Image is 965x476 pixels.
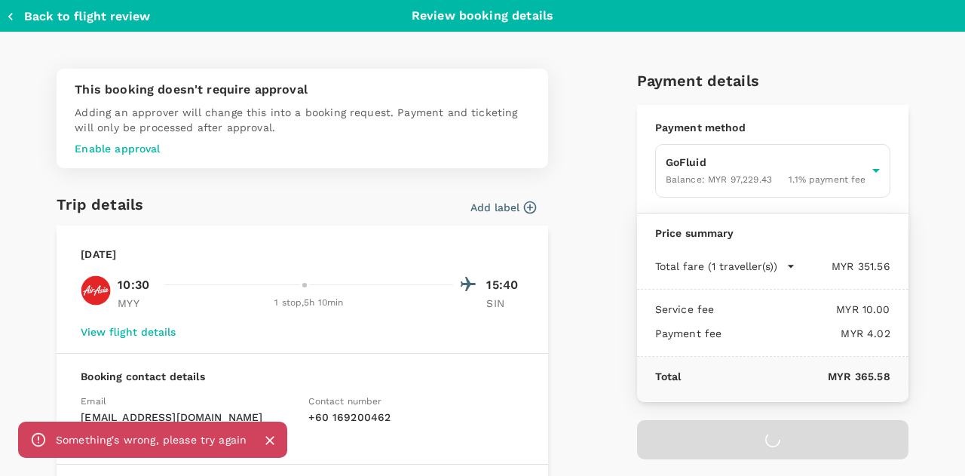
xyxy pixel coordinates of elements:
p: Payment method [655,120,890,135]
p: Enable approval [75,141,530,156]
p: Service fee [655,302,715,317]
p: MYR 365.58 [681,369,890,384]
img: AK [81,275,111,306]
p: Total [655,369,682,384]
h6: Payment details [637,69,908,93]
p: Total fare (1 traveller(s)) [655,259,777,274]
button: Total fare (1 traveller(s)) [655,259,795,274]
button: Close [259,429,281,452]
p: Payment fee [655,326,722,341]
div: GoFluidBalance: MYR 97,229.431.1% payment fee [655,144,890,198]
span: Contact number [308,396,381,407]
p: 15:40 [486,276,524,294]
p: MYY [118,296,155,311]
p: Price summary [655,226,890,241]
button: Add label [470,200,536,215]
span: Balance : MYR 97,229.43 [666,174,772,185]
span: 1.1 % payment fee [789,174,865,185]
p: This booking doesn't require approval [75,81,530,99]
p: SIN [486,296,524,311]
p: GoFluid [666,155,866,170]
p: 10:30 [118,276,149,294]
h6: Trip details [57,192,143,217]
p: [DATE] [81,247,116,262]
p: Adding an approver will change this into a booking request. Payment and ticketing will only be pr... [75,105,530,135]
p: MYR 351.56 [795,259,890,274]
p: Something's wrong, please try again [56,432,247,447]
button: Back to flight review [6,9,150,24]
div: 1 stop , 5h 10min [164,296,453,311]
p: Review booking details [412,7,553,25]
p: Booking contact details [81,369,524,384]
p: MYR 10.00 [714,302,890,317]
button: View flight details [81,326,176,338]
p: + 60 169200462 [308,410,524,425]
p: MYR 4.02 [721,326,890,341]
p: [EMAIL_ADDRESS][DOMAIN_NAME] [81,410,296,425]
span: Email [81,396,106,407]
